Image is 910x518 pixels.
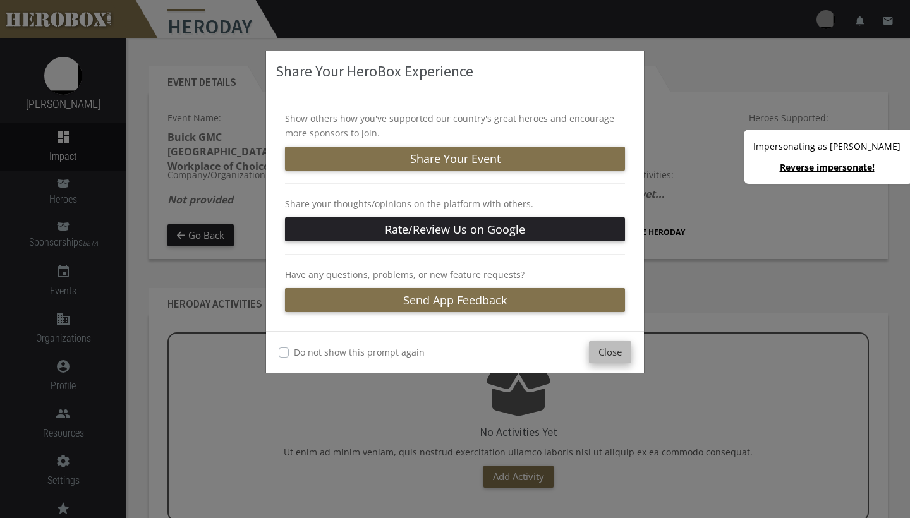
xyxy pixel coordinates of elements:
[285,217,625,241] a: Rate/Review Us on Google
[294,345,425,359] label: Do not show this prompt again
[285,267,625,282] p: Have any questions, problems, or new feature requests?
[285,196,625,211] p: Share your thoughts/opinions on the platform with others.
[589,341,631,363] button: Close
[285,111,625,140] p: Show others how you've supported our country's great heroes and encourage more sponsors to join.
[285,288,625,312] a: Send App Feedback
[276,61,634,82] h3: Share Your HeroBox Experience
[285,147,625,171] button: Share Your Event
